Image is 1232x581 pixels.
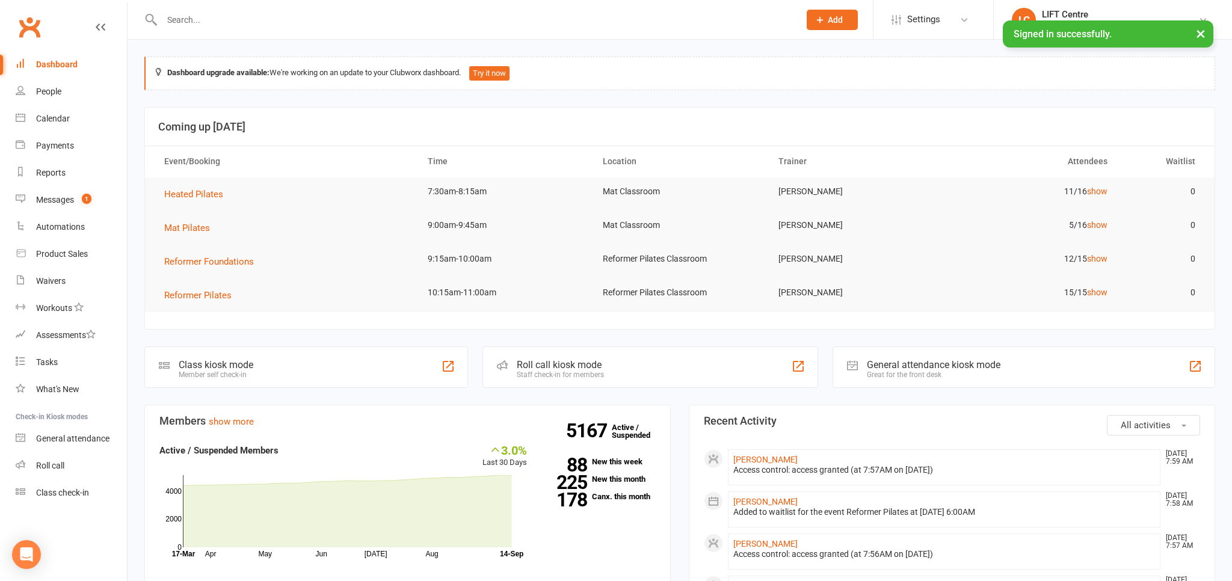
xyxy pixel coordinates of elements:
td: 0 [1118,177,1206,206]
a: show [1087,186,1107,196]
td: Mat Classroom [592,211,768,239]
a: Product Sales [16,241,127,268]
div: Tasks [36,357,58,367]
div: Member self check-in [179,370,253,379]
td: Mat Classroom [592,177,768,206]
span: All activities [1121,420,1171,431]
a: Class kiosk mode [16,479,127,506]
button: Add [807,10,858,30]
div: Messages [36,195,74,204]
div: Access control: access granted (at 7:57AM on [DATE]) [733,465,1155,475]
time: [DATE] 7:58 AM [1160,492,1200,508]
a: 88New this week [545,458,656,466]
td: 9:00am-9:45am [417,211,593,239]
div: Dashboard [36,60,78,69]
span: Signed in successfully. [1014,28,1112,40]
span: Add [828,15,843,25]
div: Calendar [36,114,70,123]
td: [PERSON_NAME] [768,278,943,307]
div: Class check-in [36,488,89,497]
div: Great for the front desk [867,370,1000,379]
th: Trainer [768,146,943,177]
button: × [1190,20,1212,46]
a: Payments [16,132,127,159]
span: Heated Pilates [164,189,223,200]
td: Reformer Pilates Classroom [592,245,768,273]
div: Open Intercom Messenger [12,540,41,569]
div: We're working on an update to your Clubworx dashboard. [144,57,1215,90]
time: [DATE] 7:57 AM [1160,534,1200,550]
th: Time [417,146,593,177]
input: Search... [158,11,791,28]
td: 10:15am-11:00am [417,278,593,307]
td: 12/15 [943,245,1118,273]
td: 11/16 [943,177,1118,206]
div: Staff check-in for members [517,370,604,379]
button: Try it now [469,66,510,81]
a: 178Canx. this month [545,493,656,500]
span: 1 [82,194,91,204]
div: Last 30 Days [482,443,527,469]
a: Calendar [16,105,127,132]
div: General attendance kiosk mode [867,359,1000,370]
a: Messages 1 [16,186,127,214]
a: Reports [16,159,127,186]
a: show [1087,287,1107,297]
td: [PERSON_NAME] [768,245,943,273]
h3: Coming up [DATE] [158,121,1201,133]
th: Event/Booking [153,146,417,177]
th: Location [592,146,768,177]
div: LC [1012,8,1036,32]
a: Clubworx [14,12,45,42]
div: Launceston Institute Of Fitness & Training [1042,20,1198,31]
div: LIFT Centre [1042,9,1198,20]
div: 3.0% [482,443,527,456]
a: [PERSON_NAME] [733,539,798,549]
strong: 5167 [566,422,612,440]
div: Access control: access granted (at 7:56AM on [DATE]) [733,549,1155,559]
button: Reformer Pilates [164,288,240,303]
span: Mat Pilates [164,223,210,233]
a: General attendance kiosk mode [16,425,127,452]
div: Reports [36,168,66,177]
div: Payments [36,141,74,150]
div: Added to waitlist for the event Reformer Pilates at [DATE] 6:00AM [733,507,1155,517]
span: Reformer Foundations [164,256,254,267]
th: Attendees [943,146,1118,177]
div: What's New [36,384,79,394]
div: Assessments [36,330,96,340]
a: Automations [16,214,127,241]
td: 9:15am-10:00am [417,245,593,273]
strong: Dashboard upgrade available: [167,68,269,77]
h3: Recent Activity [704,415,1200,427]
div: Workouts [36,303,72,313]
strong: 88 [545,456,587,474]
td: 0 [1118,245,1206,273]
strong: Active / Suspended Members [159,445,279,456]
a: Dashboard [16,51,127,78]
button: Reformer Foundations [164,254,262,269]
button: Mat Pilates [164,221,218,235]
div: General attendance [36,434,109,443]
a: show [1087,220,1107,230]
button: All activities [1107,415,1200,435]
strong: 178 [545,491,587,509]
a: What's New [16,376,127,403]
h3: Members [159,415,656,427]
div: Roll call kiosk mode [517,359,604,370]
a: Workouts [16,295,127,322]
a: [PERSON_NAME] [733,497,798,506]
div: People [36,87,61,96]
td: 0 [1118,278,1206,307]
td: 0 [1118,211,1206,239]
button: Heated Pilates [164,187,232,201]
a: show more [209,416,254,427]
a: [PERSON_NAME] [733,455,798,464]
strong: 225 [545,473,587,491]
th: Waitlist [1118,146,1206,177]
a: Assessments [16,322,127,349]
div: Automations [36,222,85,232]
td: [PERSON_NAME] [768,177,943,206]
span: Settings [907,6,940,33]
a: 225New this month [545,475,656,483]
